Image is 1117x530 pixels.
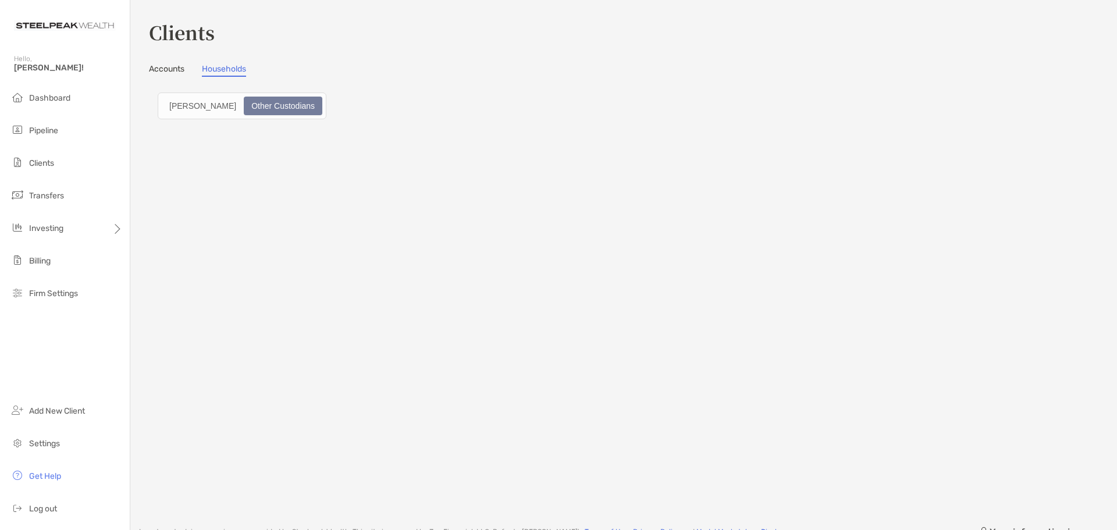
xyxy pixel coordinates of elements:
[10,155,24,169] img: clients icon
[149,64,184,77] a: Accounts
[29,191,64,201] span: Transfers
[14,5,116,47] img: Zoe Logo
[10,436,24,450] img: settings icon
[163,98,243,114] div: Zoe
[29,223,63,233] span: Investing
[10,468,24,482] img: get-help icon
[10,403,24,417] img: add_new_client icon
[29,158,54,168] span: Clients
[29,406,85,416] span: Add New Client
[29,289,78,298] span: Firm Settings
[158,93,326,119] div: segmented control
[29,93,70,103] span: Dashboard
[14,63,123,73] span: [PERSON_NAME]!
[202,64,246,77] a: Households
[10,253,24,267] img: billing icon
[29,471,61,481] span: Get Help
[29,126,58,136] span: Pipeline
[10,188,24,202] img: transfers icon
[29,504,57,514] span: Log out
[10,286,24,300] img: firm-settings icon
[29,256,51,266] span: Billing
[10,90,24,104] img: dashboard icon
[245,98,321,114] div: Other Custodians
[10,123,24,137] img: pipeline icon
[29,439,60,449] span: Settings
[10,220,24,234] img: investing icon
[149,19,1098,45] h3: Clients
[10,501,24,515] img: logout icon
